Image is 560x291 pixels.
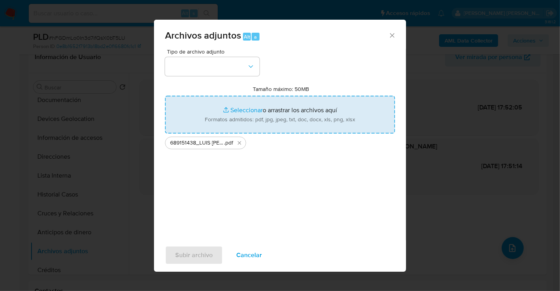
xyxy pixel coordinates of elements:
[167,49,261,54] span: Tipo de archivo adjunto
[388,32,395,39] button: Cerrar
[165,28,241,42] span: Archivos adjuntos
[165,133,395,149] ul: Archivos seleccionados
[254,33,257,41] span: a
[253,85,310,93] label: Tamaño máximo: 50MB
[236,247,262,264] span: Cancelar
[170,139,224,147] span: 689151438_LUIS [PERSON_NAME] RAMIREZ_SEP25
[226,246,272,265] button: Cancelar
[224,139,233,147] span: .pdf
[235,138,244,148] button: Eliminar 689151438_LUIS ENRIQUE VERA RAMIREZ_SEP25.pdf
[244,33,250,41] span: Alt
